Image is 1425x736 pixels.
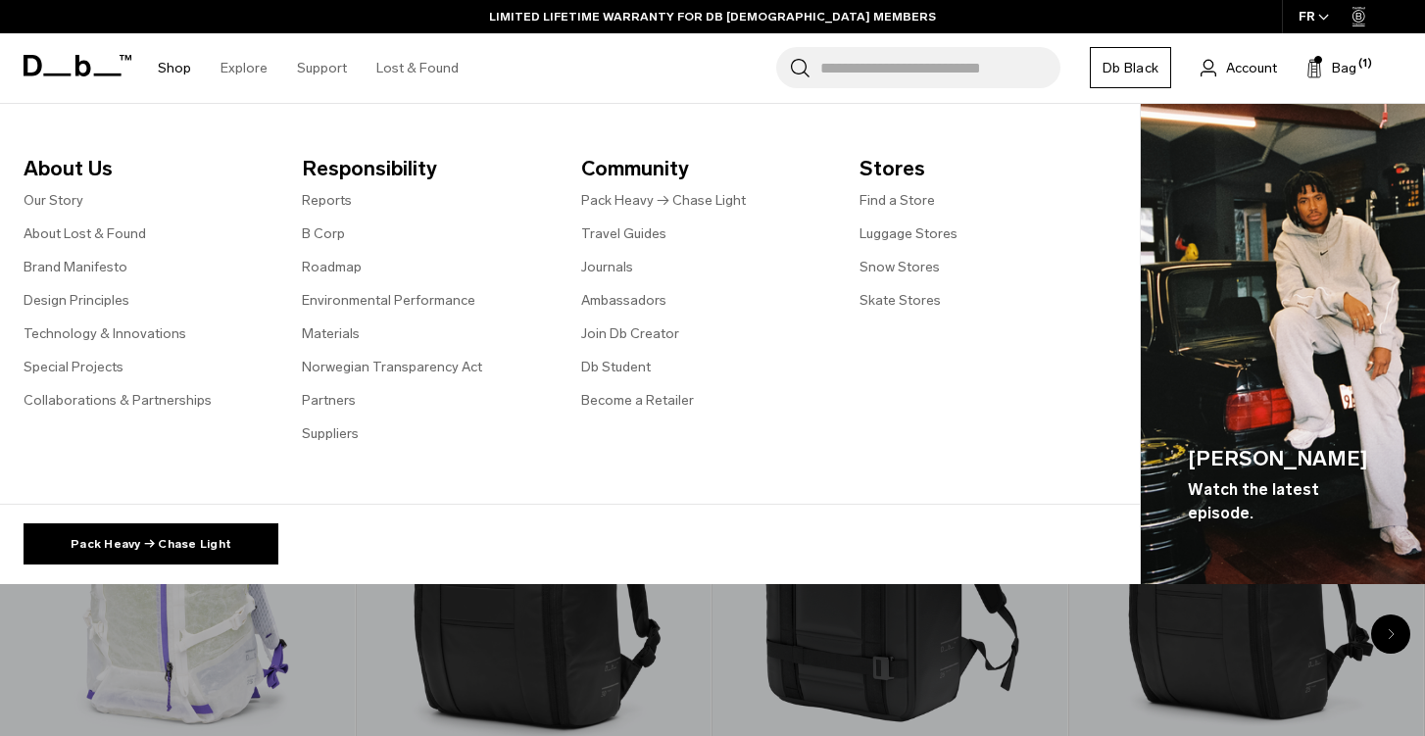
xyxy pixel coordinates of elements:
[581,153,828,184] span: Community
[24,523,278,564] a: Pack Heavy → Chase Light
[24,323,186,344] a: Technology & Innovations
[1358,56,1372,73] span: (1)
[489,8,936,25] a: LIMITED LIFETIME WARRANTY FOR DB [DEMOGRAPHIC_DATA] MEMBERS
[24,223,146,244] a: About Lost & Found
[221,33,268,103] a: Explore
[24,153,270,184] span: About Us
[581,357,651,377] a: Db Student
[302,423,359,444] a: Suppliers
[302,290,475,311] a: Environmental Performance
[1141,104,1425,585] a: [PERSON_NAME] Watch the latest episode. Db
[302,323,360,344] a: Materials
[302,223,345,244] a: B Corp
[860,223,958,244] a: Luggage Stores
[1090,47,1171,88] a: Db Black
[143,33,473,103] nav: Main Navigation
[581,190,746,211] a: Pack Heavy → Chase Light
[860,190,935,211] a: Find a Store
[1332,58,1356,78] span: Bag
[24,290,129,311] a: Design Principles
[1188,443,1378,474] span: [PERSON_NAME]
[1188,478,1378,525] span: Watch the latest episode.
[581,323,679,344] a: Join Db Creator
[24,257,127,277] a: Brand Manifesto
[860,257,940,277] a: Snow Stores
[581,223,666,244] a: Travel Guides
[1226,58,1277,78] span: Account
[24,390,212,411] a: Collaborations & Partnerships
[581,290,666,311] a: Ambassadors
[24,357,123,377] a: Special Projects
[297,33,347,103] a: Support
[1201,56,1277,79] a: Account
[376,33,459,103] a: Lost & Found
[302,390,356,411] a: Partners
[1141,104,1425,585] img: Db
[302,357,482,377] a: Norwegian Transparency Act
[1306,56,1356,79] button: Bag (1)
[158,33,191,103] a: Shop
[302,257,362,277] a: Roadmap
[581,390,694,411] a: Become a Retailer
[24,190,83,211] a: Our Story
[860,153,1106,184] span: Stores
[581,257,633,277] a: Journals
[302,153,549,184] span: Responsibility
[302,190,352,211] a: Reports
[860,290,941,311] a: Skate Stores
